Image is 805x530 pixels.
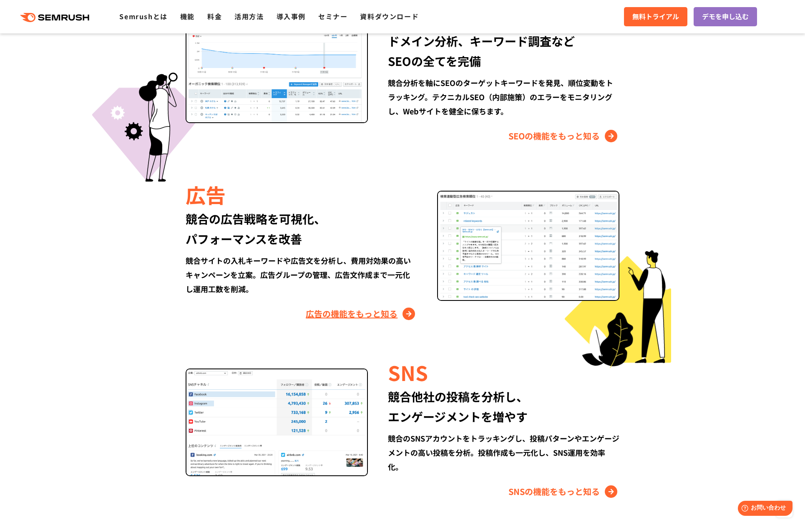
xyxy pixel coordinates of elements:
a: セミナー [318,11,347,21]
a: 料金 [207,11,222,21]
a: 広告の機能をもっと知る [306,307,417,321]
a: SNSの機能をもっと知る [508,485,619,498]
div: 競合の広告戦略を可視化、 パフォーマンスを改善 [186,209,417,249]
div: 競合他社の投稿を分析し、 エンゲージメントを増やす [388,386,619,427]
div: 競合のSNSアカウントをトラッキングし、投稿パターンやエンゲージメントの高い投稿を分析。投稿作成も一元化し、SNS運用を効率化。 [388,431,619,474]
a: 無料トライアル [624,7,687,26]
div: 競合サイトの入札キーワードや広告文を分析し、費用対効果の高いキャンペーンを立案。広告グループの管理、広告文作成まで一元化し運用工数を削減。 [186,253,417,296]
a: SEOの機能をもっと知る [508,129,619,143]
div: SNS [388,358,619,386]
span: 無料トライアル [632,11,679,22]
a: 機能 [180,11,195,21]
a: 活用方法 [234,11,264,21]
a: 資料ダウンロード [360,11,419,21]
a: 導入事例 [277,11,306,21]
div: 競合分析を軸にSEOのターゲットキーワードを発見、順位変動をトラッキング。テクニカルSEO（内部施策）のエラーをモニタリングし、Webサイトを健全に保ちます。 [388,76,619,118]
a: デモを申し込む [694,7,757,26]
span: デモを申し込む [702,11,749,22]
iframe: Help widget launcher [731,497,796,521]
a: Semrushとは [119,11,167,21]
div: 広告 [186,180,417,209]
div: ドメイン分析、キーワード調査など SEOの全てを完備 [388,31,619,71]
